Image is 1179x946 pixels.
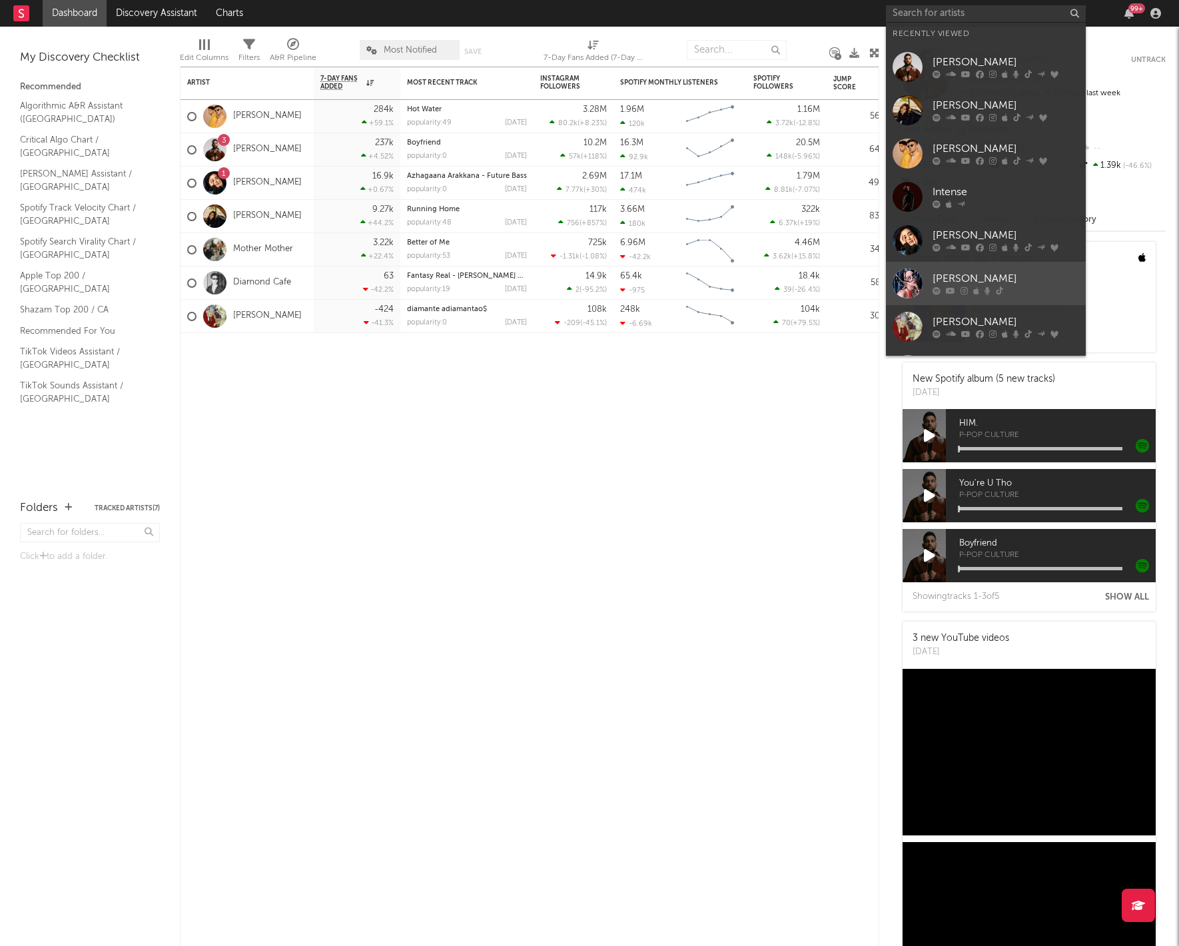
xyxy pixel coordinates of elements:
[233,211,302,222] a: [PERSON_NAME]
[589,205,607,214] div: 117k
[620,286,645,294] div: -975
[783,286,792,294] span: 39
[582,220,605,227] span: +857 %
[886,5,1086,22] input: Search for artists
[372,205,394,214] div: 9.27k
[361,252,394,260] div: +22.4 %
[886,348,1086,392] a: Mother Mother
[680,233,740,266] svg: Chart title
[407,186,447,193] div: popularity: 0
[407,106,527,113] div: Hot Water
[773,253,791,260] span: 3.62k
[558,219,607,227] div: ( )
[620,219,645,228] div: 180k
[505,186,527,193] div: [DATE]
[620,172,642,181] div: 17.1M
[933,141,1079,157] div: [PERSON_NAME]
[560,152,607,161] div: ( )
[833,209,887,225] div: 83.0
[893,26,1079,42] div: Recently Viewed
[680,100,740,133] svg: Chart title
[407,306,487,313] a: diamante adiamantao$
[407,173,527,180] a: Azhagaana Arakkana - Future Bass
[913,372,1055,386] div: New Spotify album (5 new tracks)
[544,50,643,66] div: 7-Day Fans Added (7-Day Fans Added)
[1131,53,1166,67] button: Untrack
[407,106,442,113] a: Hot Water
[680,167,740,200] svg: Chart title
[886,305,1086,348] a: [PERSON_NAME]
[680,266,740,300] svg: Chart title
[1077,140,1166,157] div: --
[544,33,643,72] div: 7-Day Fans Added (7-Day Fans Added)
[558,120,578,127] span: 80.2k
[505,319,527,326] div: [DATE]
[796,139,820,147] div: 20.5M
[505,286,527,293] div: [DATE]
[833,275,887,291] div: 58.1
[582,286,605,294] span: -95.2 %
[833,75,867,91] div: Jump Score
[620,153,648,161] div: 92.9k
[933,185,1079,201] div: Intense
[566,187,584,194] span: 7.77k
[20,378,147,406] a: TikTok Sounds Assistant / [GEOGRAPHIC_DATA]
[505,153,527,160] div: [DATE]
[794,286,818,294] span: -26.4 %
[959,536,1156,552] span: Boyfriend
[20,523,160,542] input: Search for folders...
[886,175,1086,219] a: Intense
[583,153,605,161] span: +118 %
[233,144,302,155] a: [PERSON_NAME]
[913,589,999,605] div: Showing track s 1- 3 of 5
[1124,8,1134,19] button: 99+
[375,139,394,147] div: 237k
[620,79,720,87] div: Spotify Monthly Listeners
[407,272,539,280] a: Fantasy Real - [PERSON_NAME] Remix
[620,105,644,114] div: 1.96M
[569,153,581,161] span: 57k
[775,120,793,127] span: 3.72k
[886,132,1086,175] a: [PERSON_NAME]
[407,219,452,227] div: popularity: 48
[555,318,607,327] div: ( )
[886,45,1086,89] a: [PERSON_NAME]
[407,206,460,213] a: Running Home
[584,139,607,147] div: 10.2M
[620,252,651,261] div: -42.2k
[384,46,437,55] span: Most Notified
[582,172,607,181] div: 2.69M
[933,271,1079,287] div: [PERSON_NAME]
[959,552,1156,560] span: P-POP CULTURE
[775,153,792,161] span: 148k
[270,33,316,72] div: A&R Pipeline
[886,262,1086,305] a: [PERSON_NAME]
[799,272,820,280] div: 18.4k
[959,416,1156,432] span: HIM.
[801,305,820,314] div: 104k
[407,153,447,160] div: popularity: 0
[360,219,394,227] div: +44.2 %
[620,139,643,147] div: 16.3M
[795,238,820,247] div: 4.46M
[913,632,1009,646] div: 3 new YouTube videos
[586,187,605,194] span: +30 %
[20,201,147,228] a: Spotify Track Velocity Chart / [GEOGRAPHIC_DATA]
[372,172,394,181] div: 16.9k
[753,75,800,91] div: Spotify Followers
[933,314,1079,330] div: [PERSON_NAME]
[580,120,605,127] span: +8.23 %
[620,186,646,195] div: 474k
[797,172,820,181] div: 1.79M
[374,105,394,114] div: 284k
[407,239,527,246] div: Better of Me
[567,220,580,227] span: 756
[551,252,607,260] div: ( )
[270,50,316,66] div: A&R Pipeline
[540,75,587,91] div: Instagram Followers
[833,308,887,324] div: 30.5
[464,48,482,55] button: Save
[833,142,887,158] div: 64.2
[913,646,1009,659] div: [DATE]
[620,305,640,314] div: 248k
